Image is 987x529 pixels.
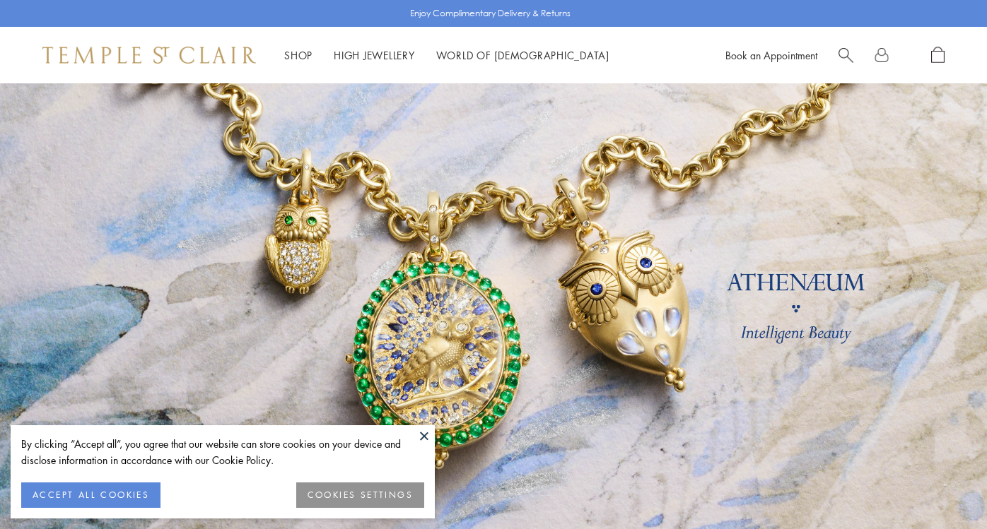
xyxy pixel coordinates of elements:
[284,47,609,64] nav: Main navigation
[21,436,424,468] div: By clicking “Accept all”, you agree that our website can store cookies on your device and disclos...
[839,47,853,64] a: Search
[725,48,817,62] a: Book an Appointment
[284,48,313,62] a: ShopShop
[410,6,571,20] p: Enjoy Complimentary Delivery & Returns
[296,482,424,508] button: COOKIES SETTINGS
[931,47,945,64] a: Open Shopping Bag
[436,48,609,62] a: World of [DEMOGRAPHIC_DATA]World of [DEMOGRAPHIC_DATA]
[42,47,256,64] img: Temple St. Clair
[21,482,160,508] button: ACCEPT ALL COOKIES
[334,48,415,62] a: High JewelleryHigh Jewellery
